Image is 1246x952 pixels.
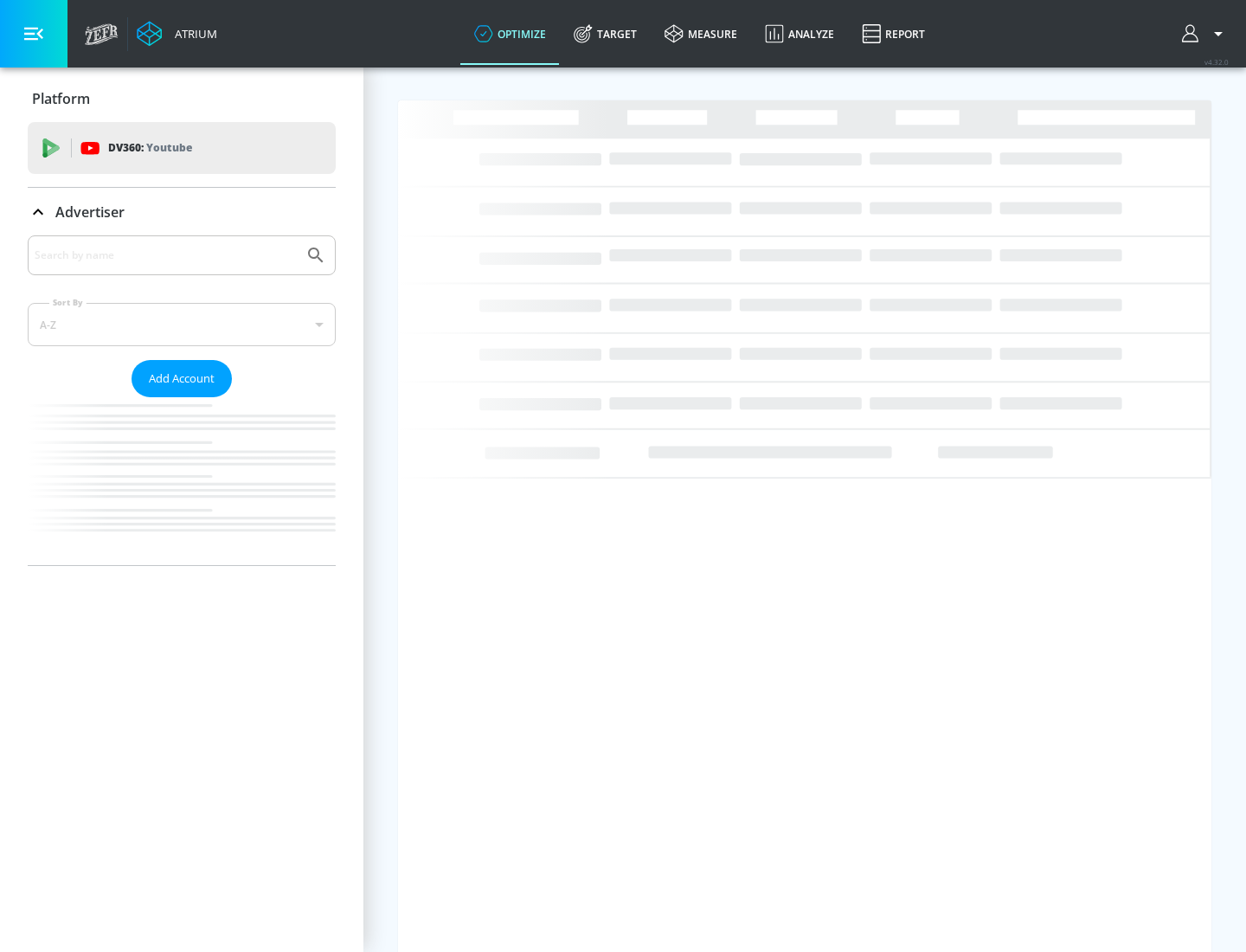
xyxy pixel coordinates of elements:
div: Advertiser [28,188,336,236]
p: Advertiser [55,203,125,222]
button: Add Account [132,360,232,397]
div: Advertiser [28,235,336,565]
p: DV360: [108,138,192,158]
a: measure [651,3,751,65]
div: Platform [28,74,336,123]
span: Add Account [149,369,215,389]
input: Search by name [35,244,297,267]
span: v 4.32.0 [1204,57,1229,67]
p: Platform [32,89,90,108]
a: Atrium [137,21,217,47]
label: Sort By [49,297,87,308]
p: Youtube [146,138,192,157]
nav: list of Advertiser [28,397,336,565]
a: Analyze [751,3,848,65]
div: DV360: Youtube [28,122,336,174]
a: optimize [460,3,560,65]
div: Atrium [168,26,217,42]
div: A-Z [28,303,336,346]
a: Target [560,3,651,65]
a: Report [848,3,939,65]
